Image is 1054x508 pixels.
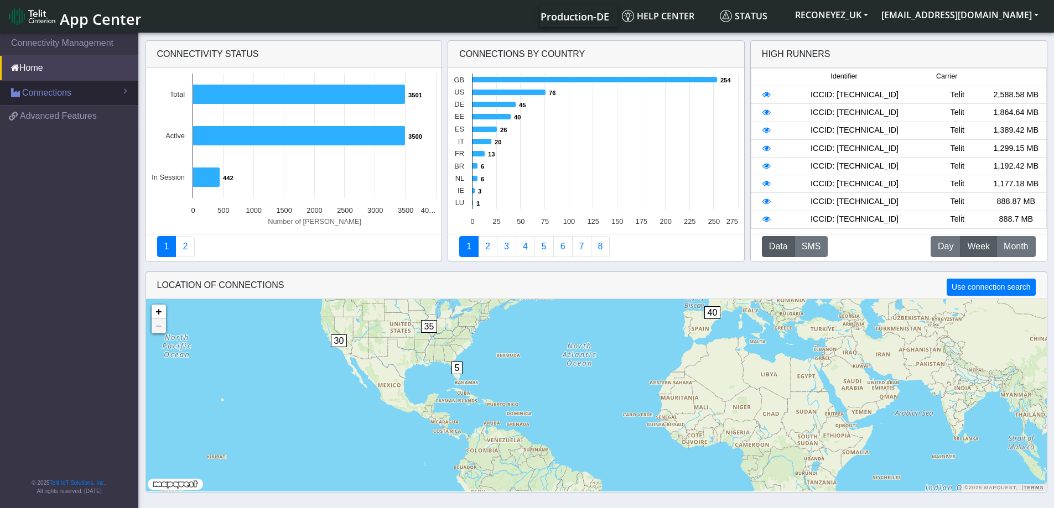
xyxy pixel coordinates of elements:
text: 125 [588,217,599,226]
a: Connections By Country [459,236,479,257]
a: Zero Session [572,236,591,257]
a: Zoom out [152,319,166,333]
a: Connections By Carrier [516,236,535,257]
text: Total [169,90,184,98]
text: Active [165,132,185,140]
span: Production-DE [541,10,609,23]
text: 75 [541,217,549,226]
text: 200 [660,217,672,226]
button: Day [931,236,960,257]
text: Number of [PERSON_NAME] [268,217,361,226]
text: 3000 [367,206,383,214]
text: ES [455,125,464,133]
div: ICCID: [TECHNICAL_ID] [781,160,928,172]
nav: Summary paging [459,236,733,257]
a: Telit IoT Solutions, Inc. [50,480,105,486]
a: Carrier [478,236,497,257]
button: Use connection search [947,279,1035,296]
text: 76 [549,90,555,96]
text: 250 [708,217,720,226]
div: ICCID: [TECHNICAL_ID] [781,89,928,101]
span: Connections [22,86,71,99]
text: 1 [476,200,480,207]
div: ICCID: [TECHNICAL_ID] [781,124,928,137]
div: Telit [928,89,986,101]
text: 26 [500,127,507,133]
span: Help center [622,10,694,22]
div: Telit [928,178,986,190]
a: Connectivity status [157,236,176,257]
span: Carrier [936,71,957,82]
div: 1,299.15 MB [986,143,1045,155]
text: 175 [636,217,647,226]
text: 13 [488,151,495,158]
text: 3500 [408,133,422,140]
a: Terms [1024,485,1044,490]
span: Week [967,240,990,253]
text: 0 [471,217,475,226]
div: ICCID: [TECHNICAL_ID] [781,143,928,155]
span: Advanced Features [20,109,97,123]
a: Status [715,5,788,27]
text: 2000 [307,206,322,214]
button: Month [996,236,1035,257]
div: 1,389.42 MB [986,124,1045,137]
div: LOCATION OF CONNECTIONS [146,272,1047,299]
div: Telit [928,143,986,155]
text: 0 [191,206,195,214]
text: 50 [517,217,525,226]
text: 150 [611,217,623,226]
span: 35 [421,320,438,333]
div: Connections By Country [448,41,744,68]
span: 30 [331,334,347,347]
text: EE [455,112,464,121]
span: Status [720,10,767,22]
text: 3500 [397,206,413,214]
a: Your current platform instance [540,5,609,27]
div: 1,864.64 MB [986,107,1045,119]
button: Week [960,236,997,257]
text: IE [458,186,464,195]
text: DE [454,100,464,108]
text: 500 [217,206,229,214]
text: FR [455,149,464,158]
text: 254 [720,77,731,83]
a: App Center [9,4,140,28]
span: App Center [60,9,142,29]
text: 40 [514,114,521,121]
div: 2,588.58 MB [986,89,1045,101]
img: logo-telit-cinterion-gw-new.png [9,8,55,25]
span: Identifier [830,71,857,82]
text: BR [454,162,464,170]
div: Telit [928,160,986,172]
text: NL [455,174,464,182]
div: Telit [928,213,986,226]
text: 6 [481,163,484,170]
text: 2500 [337,206,352,214]
nav: Summary paging [157,236,431,257]
span: 5 [451,362,463,374]
div: ICCID: [TECHNICAL_ID] [781,107,928,119]
div: ICCID: [TECHNICAL_ID] [781,213,928,226]
text: 40… [420,206,435,214]
text: 442 [223,175,233,181]
text: 20 [495,139,501,145]
text: 45 [519,102,526,108]
text: 6 [481,176,484,182]
text: US [454,88,464,96]
text: 100 [563,217,575,226]
div: ICCID: [TECHNICAL_ID] [781,178,928,190]
a: Usage per Country [497,236,516,257]
text: 3501 [408,92,422,98]
button: RECONEYEZ_UK [788,5,875,25]
span: Day [938,240,953,253]
a: Usage by Carrier [534,236,554,257]
div: Telit [928,124,986,137]
a: Help center [617,5,715,27]
div: 1,177.18 MB [986,178,1045,190]
text: In Session [152,173,185,181]
text: GB [454,76,465,84]
button: Data [762,236,795,257]
div: 888.87 MB [986,196,1045,208]
text: IT [458,137,465,145]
